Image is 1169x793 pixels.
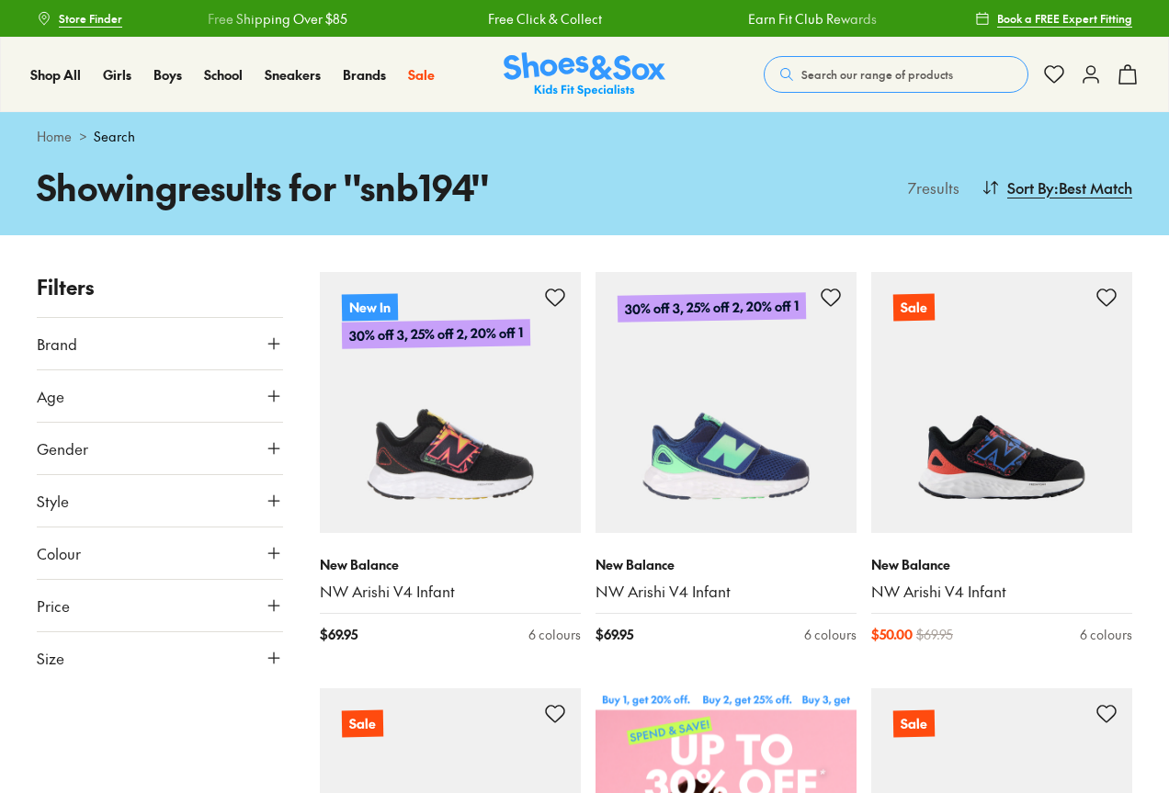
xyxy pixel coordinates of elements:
a: Shop All [30,65,81,85]
p: Sale [893,710,935,738]
button: Size [37,632,283,684]
a: Girls [103,65,131,85]
span: Colour [37,542,81,564]
p: Sale [893,294,935,322]
a: Home [37,127,72,146]
span: Brand [37,333,77,355]
button: Price [37,580,283,631]
span: Girls [103,65,131,84]
img: SNS_Logo_Responsive.svg [504,52,665,97]
div: 6 colours [1080,625,1132,644]
a: Free Click & Collect [486,9,600,28]
span: Style [37,490,69,512]
span: Shop All [30,65,81,84]
p: New Balance [596,555,857,574]
a: Sale [871,272,1132,533]
a: New In30% off 3, 25% off 2, 20% off 1 [320,272,581,533]
span: Size [37,647,64,669]
a: NW Arishi V4 Infant [320,582,581,602]
div: > [37,127,1132,146]
a: Brands [343,65,386,85]
span: School [204,65,243,84]
p: 30% off 3, 25% off 2, 20% off 1 [342,319,530,349]
p: Filters [37,272,283,302]
span: Sort By [1007,176,1054,198]
p: New Balance [871,555,1132,574]
span: Gender [37,437,88,459]
a: School [204,65,243,85]
p: New Balance [320,555,581,574]
span: $ 69.95 [916,625,953,644]
button: Age [37,370,283,422]
span: Search our range of products [801,66,953,83]
span: Boys [153,65,182,84]
span: Age [37,385,64,407]
button: Colour [37,527,283,579]
a: 30% off 3, 25% off 2, 20% off 1 [596,272,857,533]
a: Shoes & Sox [504,52,665,97]
div: 6 colours [804,625,857,644]
p: 7 results [901,176,959,198]
button: Gender [37,423,283,474]
a: NW Arishi V4 Infant [596,582,857,602]
span: Sale [408,65,435,84]
a: Sale [408,65,435,85]
div: 6 colours [528,625,581,644]
a: Book a FREE Expert Fitting [975,2,1132,35]
a: Earn Fit Club Rewards [745,9,874,28]
span: Search [94,127,135,146]
span: Store Finder [59,10,122,27]
button: Brand [37,318,283,369]
p: New In [342,293,398,321]
p: Sale [342,710,383,738]
a: Sneakers [265,65,321,85]
button: Style [37,475,283,527]
span: $ 69.95 [320,625,358,644]
span: : Best Match [1054,176,1132,198]
h1: Showing results for " snb194 " [37,161,584,213]
span: $ 69.95 [596,625,633,644]
span: $ 50.00 [871,625,913,644]
a: NW Arishi V4 Infant [871,582,1132,602]
a: Free Shipping Over $85 [206,9,346,28]
span: Book a FREE Expert Fitting [997,10,1132,27]
p: 30% off 3, 25% off 2, 20% off 1 [618,292,806,323]
button: Search our range of products [764,56,1028,93]
button: Sort By:Best Match [982,167,1132,208]
span: Sneakers [265,65,321,84]
a: Boys [153,65,182,85]
span: Price [37,595,70,617]
a: Store Finder [37,2,122,35]
span: Brands [343,65,386,84]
